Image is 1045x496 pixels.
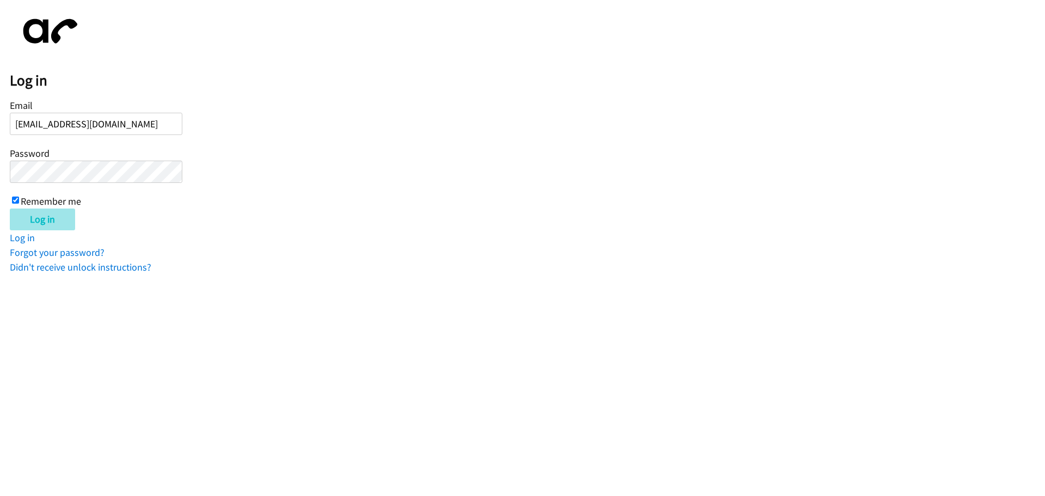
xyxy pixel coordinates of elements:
a: Forgot your password? [10,246,104,259]
label: Remember me [21,195,81,207]
input: Log in [10,209,75,230]
a: Didn't receive unlock instructions? [10,261,151,273]
a: Log in [10,231,35,244]
img: aphone-8a226864a2ddd6a5e75d1ebefc011f4aa8f32683c2d82f3fb0802fe031f96514.svg [10,10,86,53]
label: Email [10,99,33,112]
label: Password [10,147,50,160]
h2: Log in [10,71,1045,90]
